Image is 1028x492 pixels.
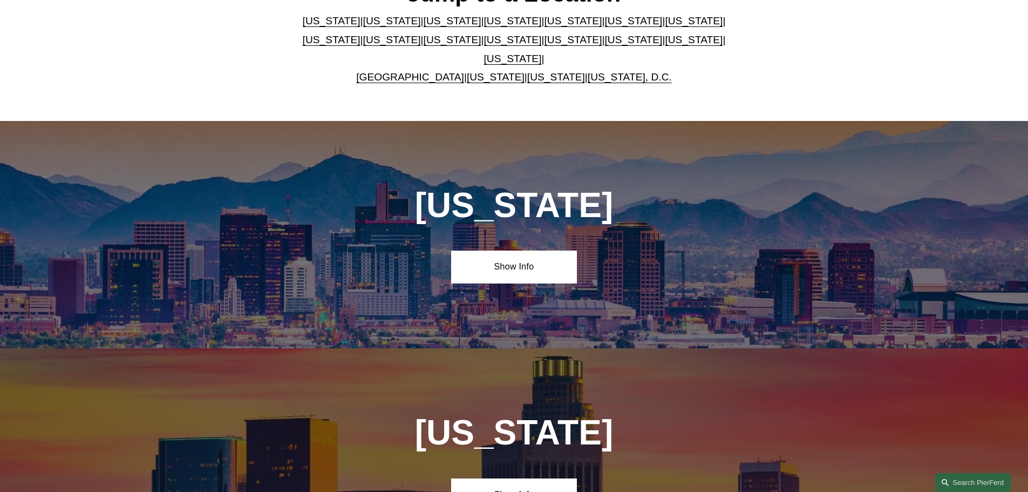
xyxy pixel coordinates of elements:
a: [US_STATE] [665,34,723,45]
a: [US_STATE] [467,71,525,83]
a: [US_STATE] [303,15,360,26]
h1: [US_STATE] [357,413,671,453]
a: [US_STATE] [604,15,662,26]
a: [US_STATE] [424,15,481,26]
a: [US_STATE] [424,34,481,45]
a: [US_STATE] [484,53,542,64]
a: Show Info [451,251,577,283]
a: [US_STATE] [484,15,542,26]
a: [US_STATE] [604,34,662,45]
a: [US_STATE] [544,15,602,26]
a: [GEOGRAPHIC_DATA] [356,71,464,83]
a: [US_STATE] [363,34,421,45]
a: [US_STATE] [303,34,360,45]
a: [US_STATE] [665,15,723,26]
a: [US_STATE] [363,15,421,26]
a: Search this site [935,473,1011,492]
h1: [US_STATE] [357,186,671,225]
a: [US_STATE], D.C. [588,71,672,83]
p: | | | | | | | | | | | | | | | | | | [294,12,734,86]
a: [US_STATE] [484,34,542,45]
a: [US_STATE] [527,71,585,83]
a: [US_STATE] [544,34,602,45]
